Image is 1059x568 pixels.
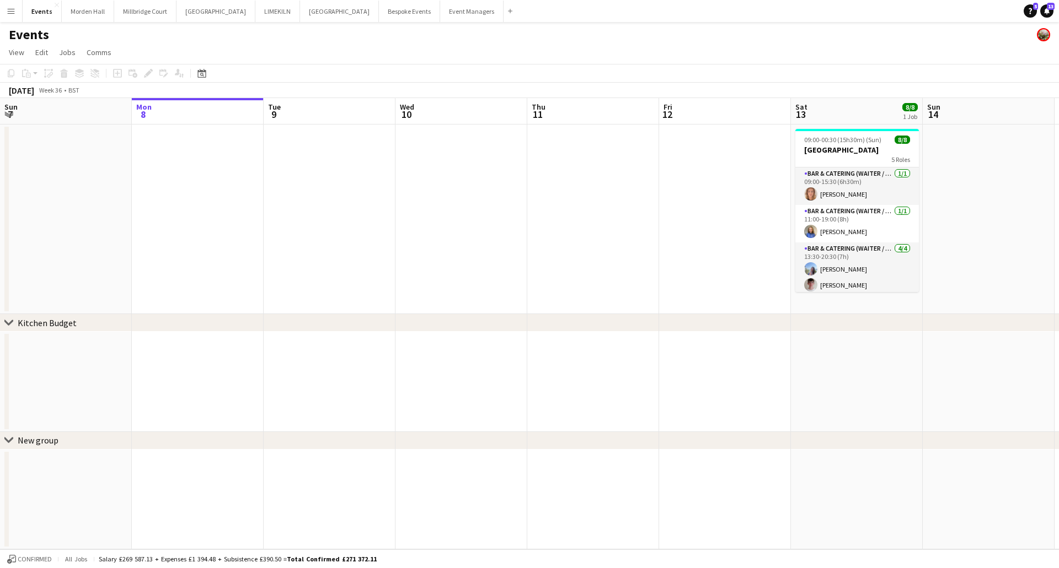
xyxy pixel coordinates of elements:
a: 13 [1040,4,1053,18]
button: [GEOGRAPHIC_DATA] [176,1,255,22]
div: BST [68,86,79,94]
span: 8/8 [902,103,918,111]
app-user-avatar: Staffing Manager [1037,28,1050,41]
button: LIMEKILN [255,1,300,22]
button: Millbridge Court [114,1,176,22]
span: 09:00-00:30 (15h30m) (Sun) [804,136,881,144]
span: Jobs [59,47,76,57]
span: View [9,47,24,57]
button: Event Managers [440,1,504,22]
h3: [GEOGRAPHIC_DATA] [795,145,919,155]
span: 8/8 [895,136,910,144]
a: Edit [31,45,52,59]
span: Tue [268,102,281,112]
div: New group [18,435,58,446]
span: Confirmed [18,555,52,563]
span: 5 [1033,3,1038,10]
span: Sun [4,102,18,112]
button: Morden Hall [62,1,114,22]
app-card-role: Bar & Catering (Waiter / waitress)4/413:30-20:30 (7h)[PERSON_NAME][PERSON_NAME] [795,242,919,328]
div: Salary £269 587.13 + Expenses £1 394.48 + Subsistence £390.50 = [99,555,377,563]
span: Total Confirmed £271 372.11 [287,555,377,563]
a: 5 [1024,4,1037,18]
app-job-card: 09:00-00:30 (15h30m) (Sun)8/8[GEOGRAPHIC_DATA]5 RolesBar & Catering (Waiter / waitress)1/109:00-1... [795,129,919,292]
div: Kitchen Budget [18,317,77,328]
span: Edit [35,47,48,57]
div: 1 Job [903,112,917,121]
div: [DATE] [9,85,34,96]
span: Wed [400,102,414,112]
span: Sun [927,102,940,112]
a: View [4,45,29,59]
span: Comms [87,47,111,57]
a: Comms [82,45,116,59]
h1: Events [9,26,49,43]
span: 13 [794,108,807,121]
button: Bespoke Events [379,1,440,22]
span: 12 [662,108,672,121]
span: 9 [266,108,281,121]
span: All jobs [63,555,89,563]
span: 7 [3,108,18,121]
span: Mon [136,102,152,112]
app-card-role: Bar & Catering (Waiter / waitress)1/109:00-15:30 (6h30m)[PERSON_NAME] [795,167,919,205]
span: 13 [1047,3,1055,10]
span: 14 [926,108,940,121]
button: [GEOGRAPHIC_DATA] [300,1,379,22]
app-card-role: Bar & Catering (Waiter / waitress)1/111:00-19:00 (8h)[PERSON_NAME] [795,205,919,242]
span: Thu [532,102,545,112]
a: Jobs [55,45,80,59]
span: 10 [398,108,414,121]
span: 11 [530,108,545,121]
button: Confirmed [6,553,54,565]
span: 5 Roles [891,155,910,164]
span: Week 36 [36,86,64,94]
span: Fri [664,102,672,112]
span: Sat [795,102,807,112]
button: Events [23,1,62,22]
span: 8 [135,108,152,121]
